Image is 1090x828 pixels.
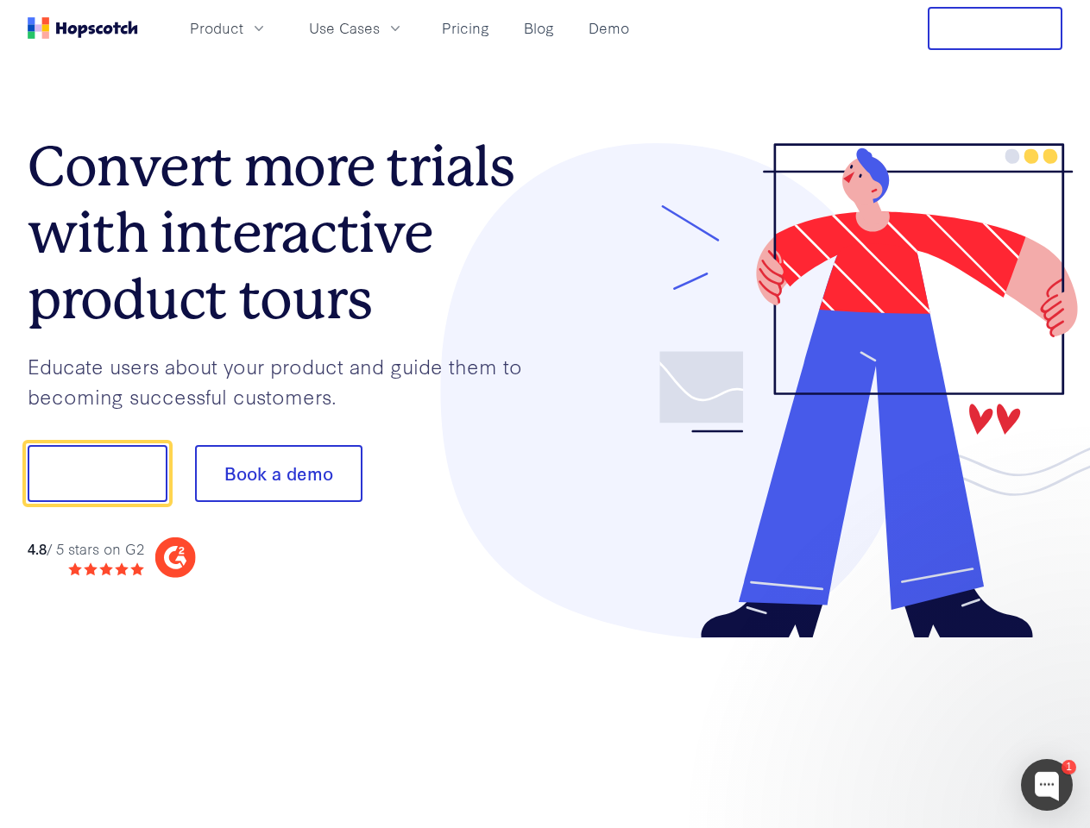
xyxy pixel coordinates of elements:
div: 1 [1062,760,1076,775]
h1: Convert more trials with interactive product tours [28,134,545,332]
button: Use Cases [299,14,414,42]
a: Blog [517,14,561,42]
strong: 4.8 [28,538,47,558]
button: Book a demo [195,445,362,502]
button: Product [180,14,278,42]
span: Use Cases [309,17,380,39]
a: Demo [582,14,636,42]
button: Free Trial [928,7,1062,50]
a: Pricing [435,14,496,42]
button: Show me! [28,445,167,502]
p: Educate users about your product and guide them to becoming successful customers. [28,351,545,411]
a: Home [28,17,138,39]
div: / 5 stars on G2 [28,538,144,560]
span: Product [190,17,243,39]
